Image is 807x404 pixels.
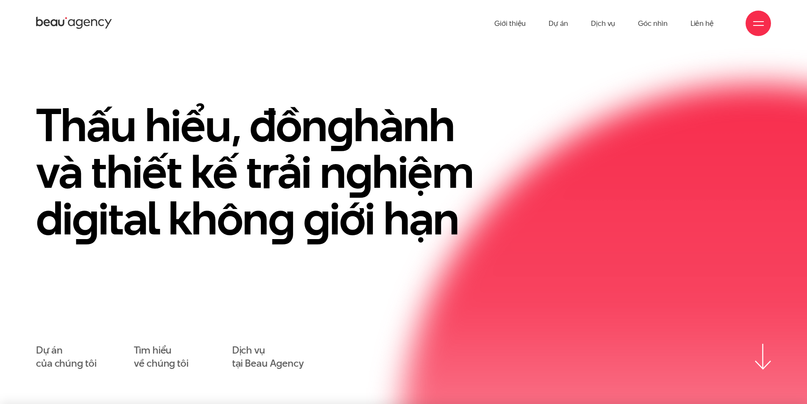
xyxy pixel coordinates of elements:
a: Dịch vụtại Beau Agency [232,344,304,370]
en: g [72,187,98,250]
en: g [268,187,294,250]
h1: Thấu hiểu, đồn hành và thiết kế trải n hiệm di ital khôn iới hạn [36,102,502,242]
a: Dự áncủa chúng tôi [36,344,96,370]
en: g [303,187,330,250]
en: g [346,140,372,203]
en: g [327,93,353,157]
a: Tìm hiểuvề chúng tôi [134,344,189,370]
